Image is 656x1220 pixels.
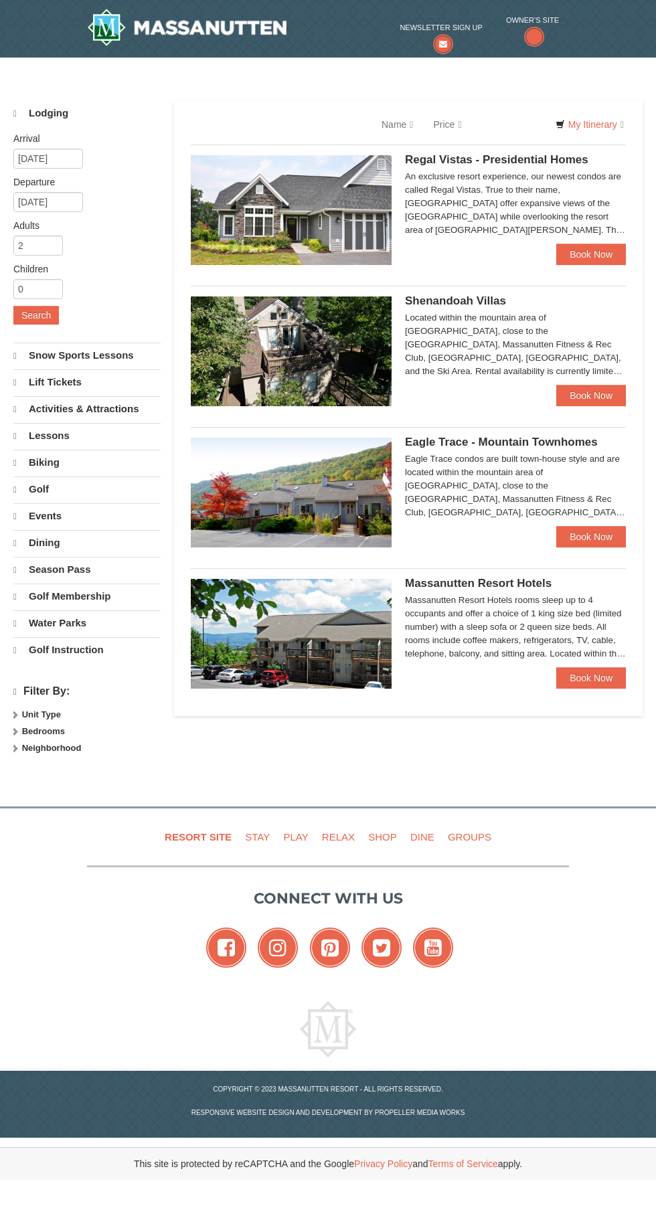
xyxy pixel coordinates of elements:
a: Resort Site [159,822,237,852]
img: 19219019-2-e70bf45f.jpg [191,296,392,406]
span: This site is protected by reCAPTCHA and the Google and apply. [134,1157,522,1170]
label: Children [13,262,151,276]
div: An exclusive resort experience, our newest condos are called Regal Vistas. True to their name, [G... [405,170,626,237]
a: Golf Instruction [13,637,161,663]
span: Regal Vistas - Presidential Homes [405,153,588,166]
a: Season Pass [13,557,161,582]
a: Activities & Attractions [13,396,161,422]
div: Located within the mountain area of [GEOGRAPHIC_DATA], close to the [GEOGRAPHIC_DATA], Massanutte... [405,311,626,378]
a: Golf Membership [13,584,161,609]
strong: Bedrooms [22,726,65,736]
p: Connect with us [87,887,569,909]
label: Arrival [13,132,151,145]
a: Responsive website design and development by Propeller Media Works [191,1109,465,1116]
p: Copyright © 2023 Massanutten Resort - All Rights Reserved. [77,1084,579,1094]
a: Stay [240,822,275,852]
a: Lessons [13,423,161,448]
a: Price [423,111,471,138]
span: Massanutten Resort Hotels [405,577,552,590]
a: Dine [405,822,440,852]
strong: Neighborhood [22,743,82,753]
a: Lift Tickets [13,369,161,395]
img: 19219026-1-e3b4ac8e.jpg [191,579,392,689]
a: Water Parks [13,610,161,636]
a: Shop [363,822,402,852]
a: Biking [13,450,161,475]
a: Massanutten Resort [87,9,286,46]
a: Play [278,822,313,852]
a: Name [372,111,423,138]
span: Shenandoah Villas [405,294,506,307]
a: Relax [317,822,360,852]
a: Golf [13,476,161,502]
a: Terms of Service [428,1158,498,1169]
a: Dining [13,530,161,555]
a: Privacy Policy [354,1158,412,1169]
img: Massanutten Resort Logo [87,9,286,46]
a: Lodging [13,101,161,126]
a: Owner's Site [506,13,559,48]
a: My Itinerary [547,114,633,135]
span: Eagle Trace - Mountain Townhomes [405,436,598,448]
a: Book Now [556,667,626,689]
div: Massanutten Resort Hotels rooms sleep up to 4 occupants and offer a choice of 1 king size bed (li... [405,594,626,661]
button: Search [13,306,59,325]
img: 19218983-1-9b289e55.jpg [191,438,392,547]
a: Book Now [556,385,626,406]
a: Groups [442,822,497,852]
img: 19218991-1-902409a9.jpg [191,155,392,265]
div: Eagle Trace condos are built town-house style and are located within the mountain area of [GEOGRA... [405,452,626,519]
label: Adults [13,219,151,232]
strong: Unit Type [22,709,61,719]
a: Events [13,503,161,529]
a: Book Now [556,526,626,547]
h4: Filter By: [13,685,161,698]
a: Newsletter Sign Up [400,21,482,48]
span: Owner's Site [506,13,559,27]
span: Newsletter Sign Up [400,21,482,34]
a: Book Now [556,244,626,265]
label: Departure [13,175,151,189]
a: Snow Sports Lessons [13,343,161,368]
img: Massanutten Resort Logo [300,1001,356,1057]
